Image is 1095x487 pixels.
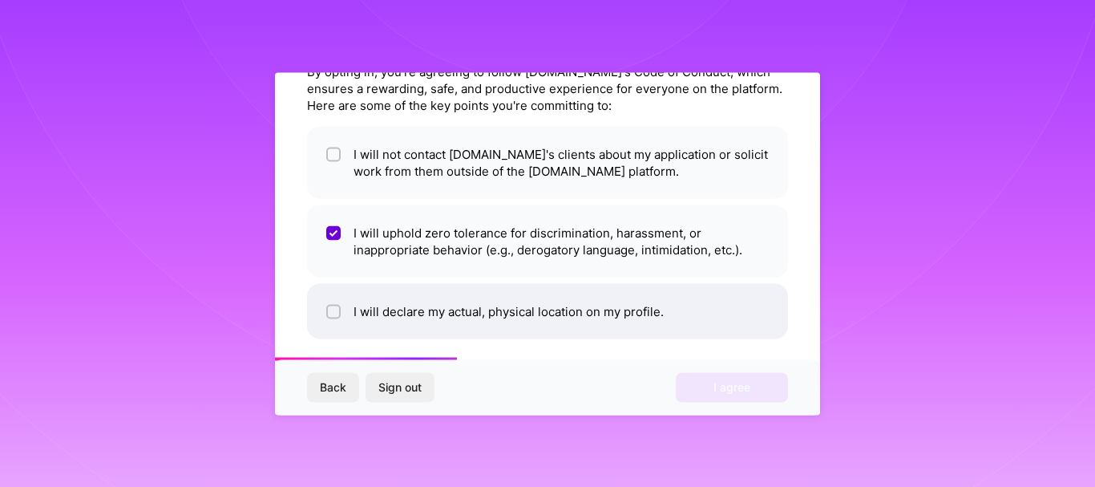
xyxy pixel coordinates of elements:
[366,373,434,402] button: Sign out
[378,379,422,396] span: Sign out
[307,283,788,339] li: I will declare my actual, physical location on my profile.
[307,373,359,402] button: Back
[307,205,788,277] li: I will uphold zero tolerance for discrimination, harassment, or inappropriate behavior (e.g., der...
[307,63,788,113] div: By opting in, you're agreeing to follow [DOMAIN_NAME]'s Code of Conduct, which ensures a rewardin...
[320,379,346,396] span: Back
[307,126,788,198] li: I will not contact [DOMAIN_NAME]'s clients about my application or solicit work from them outside...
